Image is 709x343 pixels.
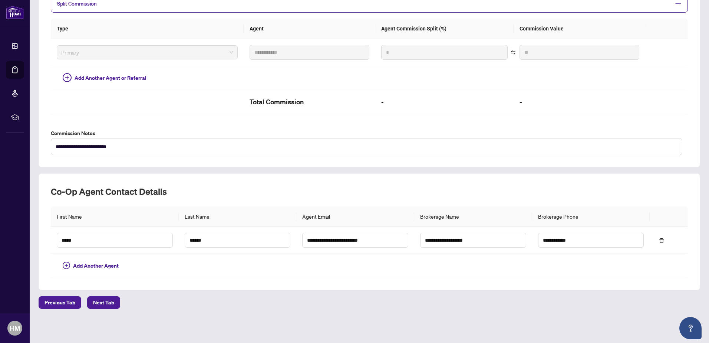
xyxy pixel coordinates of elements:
span: minus [675,0,682,7]
th: Brokerage Phone [532,206,650,227]
span: plus-circle [63,73,72,82]
span: Add Another Agent [73,262,119,270]
h2: - [381,96,508,108]
span: Add Another Agent or Referral [75,74,146,82]
th: First Name [51,206,179,227]
span: Next Tab [93,297,114,308]
th: Commission Value [514,19,645,39]
label: Commission Notes [51,129,688,137]
h2: Total Commission [250,96,369,108]
button: Open asap [679,317,702,339]
th: Agent [244,19,375,39]
th: Agent Email [296,206,414,227]
span: swap [511,50,516,55]
span: plus-circle [63,262,70,269]
h2: Co-op Agent Contact Details [51,186,688,197]
span: Previous Tab [44,297,75,308]
button: Add Another Agent or Referral [57,72,152,84]
span: HM [10,323,20,333]
button: Next Tab [87,296,120,309]
button: Add Another Agent [57,260,125,272]
span: Primary [61,47,233,58]
span: Split Commission [57,0,97,7]
th: Last Name [179,206,297,227]
img: logo [6,6,24,19]
th: Brokerage Name [414,206,532,227]
span: delete [659,238,664,243]
th: Type [51,19,244,39]
button: Previous Tab [39,296,81,309]
h2: - [520,96,639,108]
th: Agent Commission Split (%) [375,19,514,39]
